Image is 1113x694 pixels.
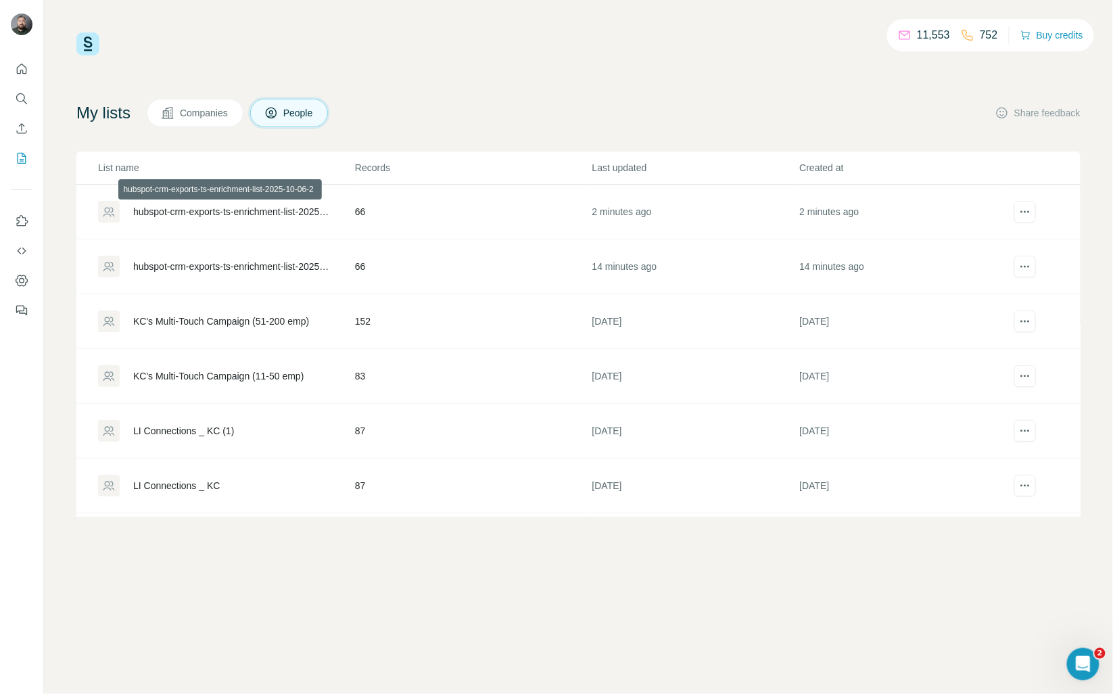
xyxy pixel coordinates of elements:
p: Created at [800,161,1006,175]
button: Buy credits [1020,26,1083,45]
iframe: Intercom live chat [1067,648,1099,680]
td: 14 minutes ago [799,239,1007,294]
td: 87 [354,404,592,459]
button: Use Surfe on LinkedIn [11,209,32,233]
td: [DATE] [799,404,1007,459]
h4: My lists [76,102,131,124]
td: [DATE] [592,294,799,349]
td: [DATE] [592,404,799,459]
td: [DATE] [592,513,799,568]
button: actions [1014,365,1036,387]
button: Enrich CSV [11,116,32,141]
td: 2 minutes ago [799,185,1007,239]
button: Share feedback [995,106,1081,120]
div: hubspot-crm-exports-ts-enrichment-list-2025-10-06-2 [133,205,332,218]
button: Feedback [11,298,32,323]
button: actions [1014,310,1036,332]
button: actions [1014,201,1036,223]
td: [DATE] [799,459,1007,513]
td: [DATE] [799,513,1007,568]
span: Companies [180,106,229,120]
span: People [283,106,314,120]
p: List name [98,161,354,175]
button: actions [1014,475,1036,496]
p: 752 [980,27,998,43]
button: actions [1014,420,1036,442]
img: Avatar [11,14,32,35]
td: 2 minutes ago [592,185,799,239]
div: LI Connections _ KC (1) [133,424,234,438]
div: KC's Multi-Touch Campaign (11-50 emp) [133,369,304,383]
button: Dashboard [11,269,32,293]
button: actions [1014,256,1036,277]
td: 87 [354,459,592,513]
img: Surfe Logo [76,32,99,55]
td: 66 [354,185,592,239]
span: 2 [1095,648,1106,659]
button: Search [11,87,32,111]
button: My lists [11,146,32,170]
td: 152 [354,294,592,349]
button: Quick start [11,57,32,81]
p: Last updated [592,161,799,175]
td: 83 [354,349,592,404]
td: [DATE] [799,294,1007,349]
td: 71 [354,513,592,568]
button: Use Surfe API [11,239,32,263]
div: LI Connections _ KC [133,479,220,492]
td: [DATE] [799,349,1007,404]
p: 11,553 [917,27,950,43]
td: [DATE] [592,459,799,513]
div: hubspot-crm-exports-ts-enrichment-list-2025-10-06-1 [133,260,332,273]
td: 14 minutes ago [592,239,799,294]
p: Records [355,161,591,175]
div: KC's Multi-Touch Campaign (51-200 emp) [133,315,309,328]
td: [DATE] [592,349,799,404]
td: 66 [354,239,592,294]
